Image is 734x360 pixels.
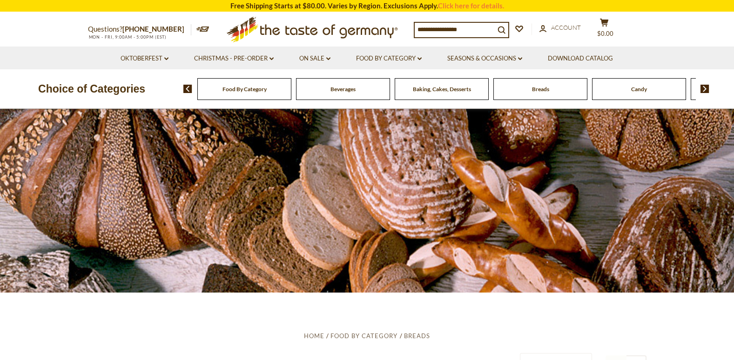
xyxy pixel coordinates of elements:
[447,53,522,64] a: Seasons & Occasions
[413,86,471,93] a: Baking, Cakes, Desserts
[122,25,184,33] a: [PHONE_NUMBER]
[88,23,191,35] p: Questions?
[304,332,324,340] a: Home
[700,85,709,93] img: next arrow
[330,86,356,93] a: Beverages
[299,53,330,64] a: On Sale
[438,1,504,10] a: Click here for details.
[551,24,581,31] span: Account
[591,18,619,41] button: $0.00
[121,53,168,64] a: Oktoberfest
[183,85,192,93] img: previous arrow
[631,86,647,93] a: Candy
[222,86,267,93] a: Food By Category
[330,332,397,340] a: Food By Category
[597,30,613,37] span: $0.00
[194,53,274,64] a: Christmas - PRE-ORDER
[548,53,613,64] a: Download Catalog
[539,23,581,33] a: Account
[404,332,430,340] a: Breads
[88,34,167,40] span: MON - FRI, 9:00AM - 5:00PM (EST)
[532,86,549,93] a: Breads
[356,53,422,64] a: Food By Category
